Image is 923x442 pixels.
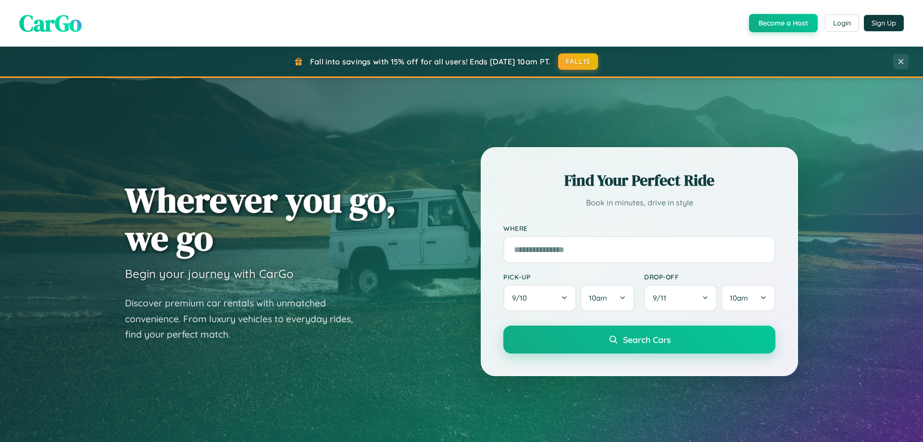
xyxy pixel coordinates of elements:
[644,273,775,281] label: Drop-off
[589,293,607,303] span: 10am
[503,285,576,311] button: 9/10
[623,334,671,345] span: Search Cars
[503,273,635,281] label: Pick-up
[653,293,671,303] span: 9 / 11
[580,285,635,311] button: 10am
[503,224,775,232] label: Where
[310,57,551,66] span: Fall into savings with 15% off for all users! Ends [DATE] 10am PT.
[864,15,904,31] button: Sign Up
[125,295,365,342] p: Discover premium car rentals with unmatched convenience. From luxury vehicles to everyday rides, ...
[730,293,748,303] span: 10am
[558,53,599,70] button: FALL15
[503,170,775,191] h2: Find Your Perfect Ride
[19,7,82,39] span: CarGo
[503,326,775,354] button: Search Cars
[503,196,775,210] p: Book in minutes, drive in style
[644,285,717,311] button: 9/11
[125,181,396,257] h1: Wherever you go, we go
[749,14,818,32] button: Become a Host
[125,266,294,281] h3: Begin your journey with CarGo
[512,293,532,303] span: 9 / 10
[825,14,859,32] button: Login
[721,285,775,311] button: 10am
